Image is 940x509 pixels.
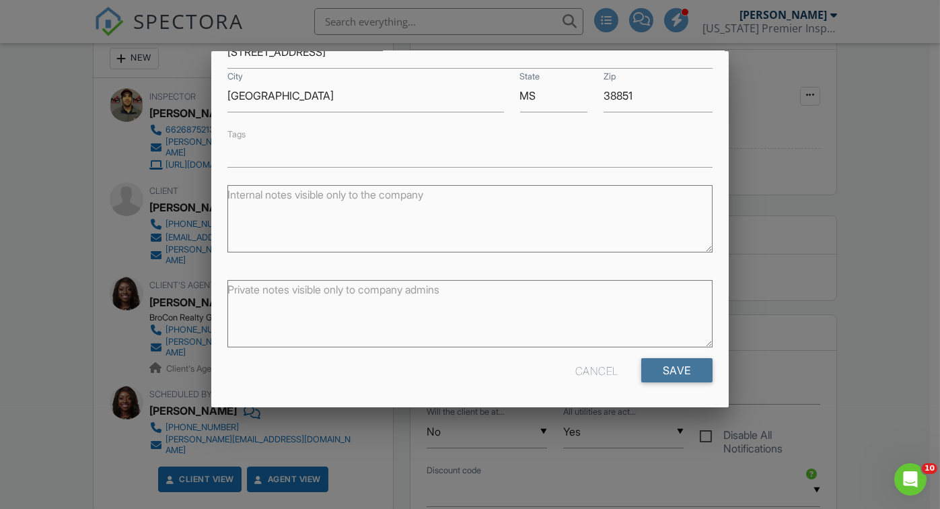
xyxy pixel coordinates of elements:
span: 10 [922,463,937,474]
div: Cancel [575,358,618,382]
label: Internal notes visible only to the company [227,187,423,202]
label: City [227,71,243,83]
label: Tags [227,129,246,139]
label: Private notes visible only to company admins [227,282,439,297]
label: State [520,71,540,83]
label: Zip [604,71,616,83]
iframe: Intercom live chat [894,463,927,496]
input: Save [641,358,713,382]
